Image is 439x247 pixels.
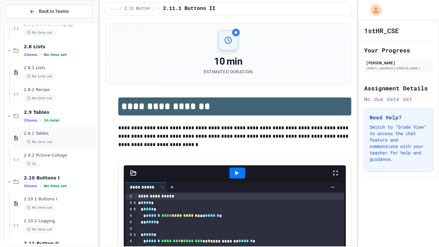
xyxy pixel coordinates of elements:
span: 1h total [44,118,59,123]
span: 2.10.1 Buttons I [24,197,96,202]
span: No time set [24,30,55,36]
span: 2.11 Button II [125,6,156,11]
button: Back to Teams [6,5,93,18]
div: 10 min [204,56,253,67]
span: 2.10.2 Logging [24,218,96,224]
span: 2.8 Lists [24,44,96,50]
div: Estimated Duration [204,69,253,75]
span: 2 items [24,118,37,123]
div: [EMAIL_ADDRESS][DOMAIN_NAME] [366,66,431,71]
span: • [40,183,41,188]
h3: Need Help? [370,114,428,121]
span: 2.9 Tables [24,109,96,115]
span: 2.10 Buttons I [24,175,96,181]
div: [PERSON_NAME] [366,60,431,66]
span: 2.8.1 Lists [24,65,96,71]
div: No due date set [364,95,433,103]
span: • [40,118,41,123]
span: No time set [24,95,55,101]
h2: Assignment Details [364,84,433,93]
span: 2.11.1 Buttons II [163,5,215,13]
span: 1h [24,161,39,167]
span: 2.8.2 Recipe [24,87,96,93]
p: Switch to "Grade View" to access the chat feature and communicate with your teacher for help and ... [370,124,428,162]
h1: 1stHR_CSE [364,26,399,35]
span: 2.11 Button II [24,241,96,246]
span: / [158,6,160,11]
span: Back to Teams [39,8,69,15]
span: No time set [24,205,55,211]
span: / [120,6,122,11]
span: No time set [44,184,67,188]
span: • [40,52,41,57]
span: No time set [24,226,55,233]
span: No time set [24,139,55,145]
span: No time set [44,53,67,57]
span: 2 items [24,53,37,57]
span: 2.9.1 Tables [24,131,96,136]
span: 2.9.2 Picture Collage [24,153,96,158]
span: ... [110,6,117,11]
span: No time set [24,73,55,79]
span: 2 items [24,184,37,188]
h2: Your Progress [364,46,433,55]
div: My Account [363,3,383,17]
